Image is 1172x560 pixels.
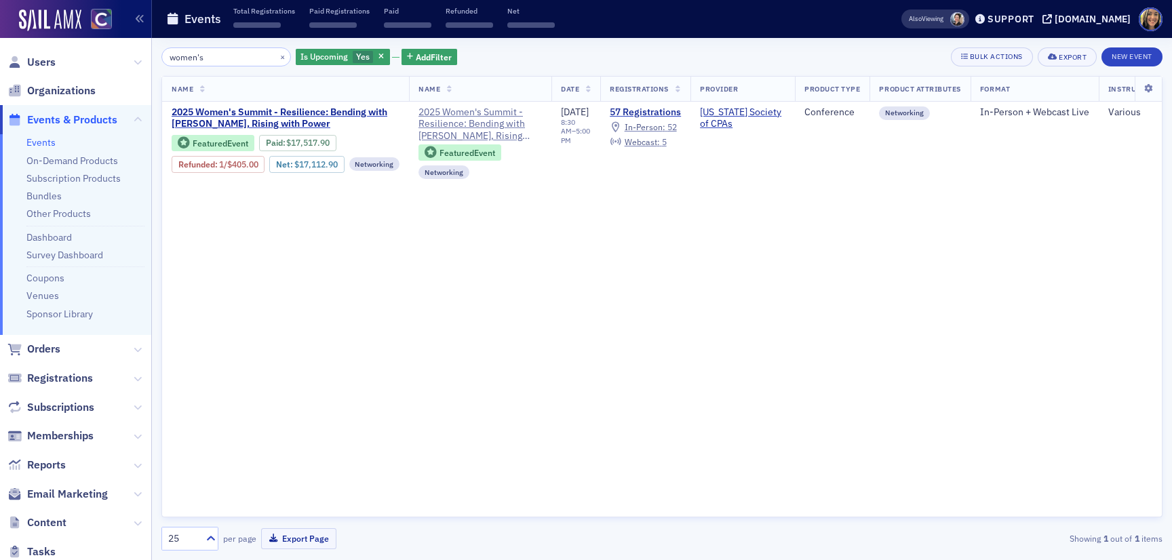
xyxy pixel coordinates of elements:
button: Export Page [261,528,336,549]
div: Paid: 76 - $1751790 [259,135,336,151]
button: Export [1038,47,1097,66]
div: Export [1059,54,1087,61]
a: Venues [26,289,59,302]
span: Orders [27,342,60,357]
div: Featured Event [418,144,501,161]
a: Registrations [7,371,93,386]
span: Is Upcoming [300,51,348,62]
span: Viewing [909,14,943,24]
a: 57 Registrations [610,106,681,119]
span: 5 [662,136,667,147]
a: [US_STATE] Society of CPAs [700,106,785,130]
strong: 1 [1132,532,1141,544]
span: Registrations [610,84,669,94]
div: Featured Event [439,149,495,157]
span: [DATE] [561,106,589,118]
span: Product Attributes [879,84,960,94]
a: Various [1108,106,1141,119]
span: Tasks [27,544,56,559]
span: $405.00 [227,159,258,169]
span: Profile [1139,7,1163,31]
button: New Event [1101,47,1163,66]
p: Paid Registrations [309,6,370,16]
button: Bulk Actions [951,47,1033,66]
span: Product Type [804,84,860,94]
div: Support [988,13,1034,25]
div: Featured Event [172,135,254,152]
span: Content [27,515,66,530]
div: Featured Event [193,140,248,147]
a: 2025 Women's Summit - Resilience: Bending with [PERSON_NAME], Rising with Power [418,106,542,142]
span: Email Marketing [27,487,108,502]
span: $17,517.90 [286,138,330,148]
p: Paid [384,6,431,16]
span: Users [27,55,56,70]
a: View Homepage [81,9,112,32]
span: Subscriptions [27,400,94,415]
span: ‌ [507,22,555,28]
a: Coupons [26,272,64,284]
button: AddFilter [402,49,457,66]
a: Sponsor Library [26,308,93,320]
a: Reports [7,458,66,473]
div: Networking [879,106,930,120]
span: 2025 Women's Summit - Resilience: Bending with Grace, Rising with Power [172,106,399,130]
div: Conference [804,106,860,119]
a: Memberships [7,428,94,443]
a: Survey Dashboard [26,249,103,261]
span: Memberships [27,428,94,443]
h1: Events [184,11,221,27]
div: [DOMAIN_NAME] [1055,13,1131,25]
span: : [178,159,219,169]
a: On-Demand Products [26,155,118,167]
input: Search… [161,47,291,66]
div: Also [909,14,922,23]
span: Colorado Society of CPAs [700,106,785,130]
span: Webcast : [625,136,660,147]
span: Add Filter [416,51,452,63]
button: [DOMAIN_NAME] [1042,14,1135,24]
a: Tasks [7,544,56,559]
span: Reports [27,458,66,473]
div: Networking [349,157,400,171]
div: Networking [418,165,469,179]
p: Net [507,6,555,16]
a: Dashboard [26,231,72,243]
strong: 1 [1101,532,1110,544]
button: × [277,50,289,62]
div: In-Person + Webcast Live [980,106,1089,119]
a: Organizations [7,83,96,98]
p: Refunded [446,6,493,16]
a: Email Marketing [7,487,108,502]
span: Registrations [27,371,93,386]
span: Net : [276,159,294,169]
p: Total Registrations [233,6,295,16]
img: SailAMX [91,9,112,30]
div: Net: $1711290 [269,156,344,172]
span: Yes [356,51,370,62]
div: Yes [296,49,390,66]
span: : [266,138,287,148]
span: Provider [700,84,738,94]
span: Instructors [1108,84,1160,94]
a: In-Person: 52 [610,122,676,133]
a: Refunded [178,159,215,169]
div: Bulk Actions [970,53,1023,60]
time: 8:30 AM [561,117,575,136]
span: $17,112.90 [294,159,338,169]
span: ‌ [446,22,493,28]
img: SailAMX [19,9,81,31]
a: Subscriptions [7,400,94,415]
span: Events & Products [27,113,117,127]
span: Organizations [27,83,96,98]
span: In-Person : [625,121,665,132]
div: – [561,118,591,144]
span: Pamela Galey-Coleman [950,12,964,26]
a: Subscription Products [26,172,121,184]
a: Webcast: 5 [610,137,666,148]
div: Showing out of items [838,532,1163,544]
a: Orders [7,342,60,357]
a: New Event [1101,49,1163,62]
